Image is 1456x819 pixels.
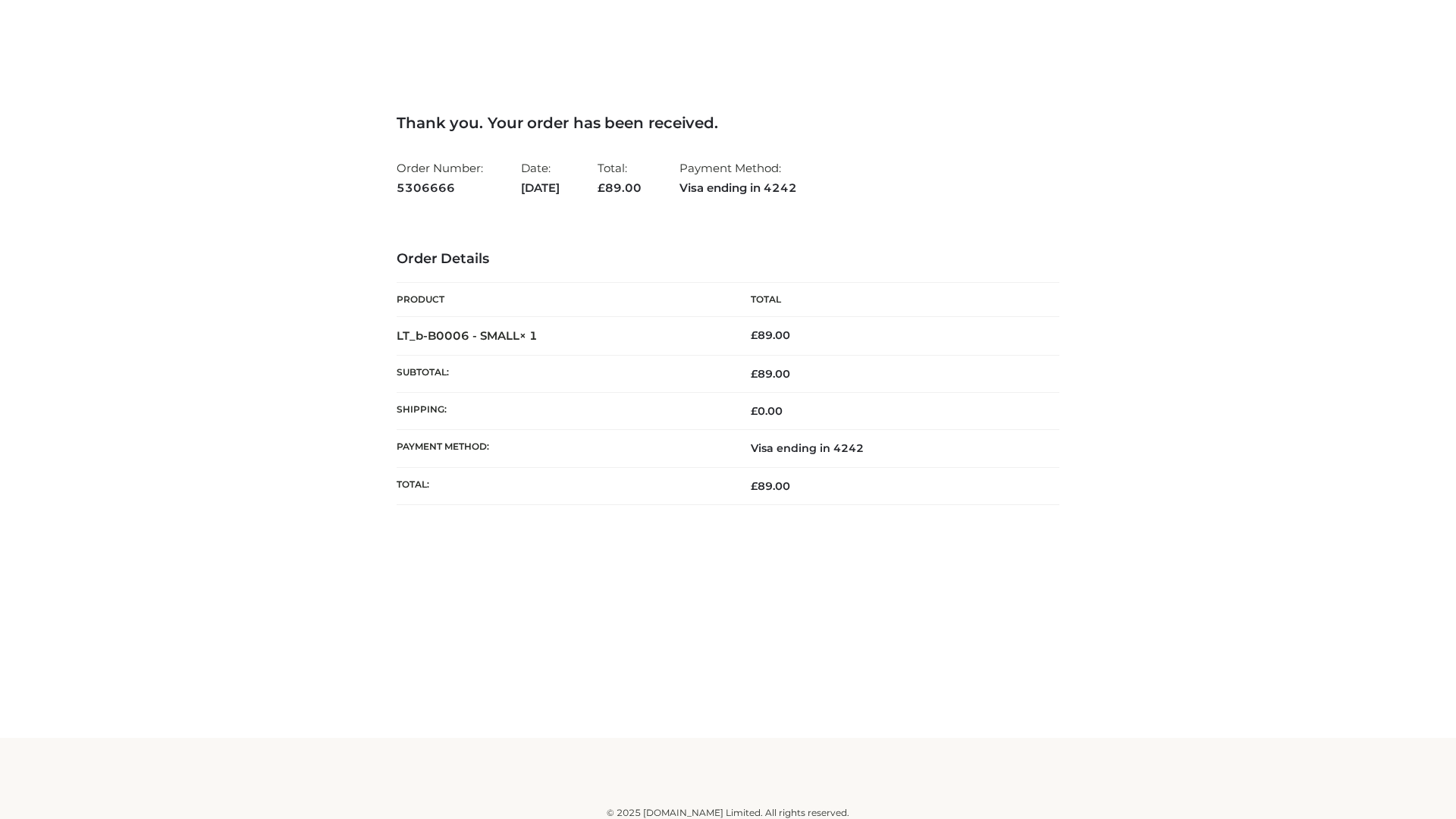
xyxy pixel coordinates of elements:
span: 89.00 [751,479,790,493]
td: Visa ending in 4242 [728,430,1059,467]
bdi: 0.00 [751,404,783,418]
li: Order Number: [397,155,483,201]
th: Total: [397,467,728,504]
th: Subtotal: [397,355,728,392]
strong: 5306666 [397,178,483,198]
span: 89.00 [598,180,642,195]
span: £ [751,328,758,342]
span: £ [751,404,758,418]
span: £ [751,367,758,381]
li: Payment Method: [679,155,797,201]
strong: LT_b-B0006 - SMALL [397,328,538,343]
span: £ [598,180,605,195]
li: Date: [521,155,560,201]
li: Total: [598,155,642,201]
strong: [DATE] [521,178,560,198]
span: 89.00 [751,367,790,381]
bdi: 89.00 [751,328,790,342]
strong: Visa ending in 4242 [679,178,797,198]
h3: Order Details [397,251,1059,268]
th: Product [397,283,728,317]
strong: × 1 [519,328,538,343]
h3: Thank you. Your order has been received. [397,114,1059,132]
span: £ [751,479,758,493]
th: Payment method: [397,430,728,467]
th: Total [728,283,1059,317]
th: Shipping: [397,393,728,430]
